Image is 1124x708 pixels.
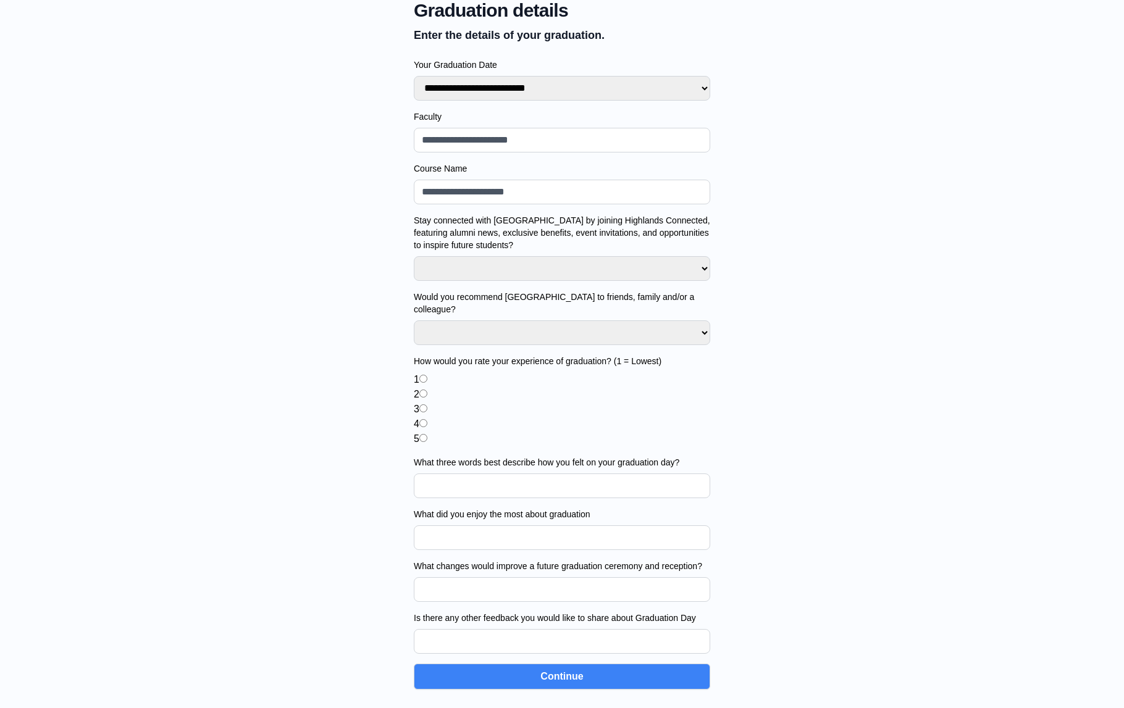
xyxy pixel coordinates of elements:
[414,162,710,175] label: Course Name
[414,59,710,71] label: Your Graduation Date
[414,214,710,251] label: Stay connected with [GEOGRAPHIC_DATA] by joining Highlands Connected, featuring alumni news, excl...
[414,110,710,123] label: Faculty
[414,433,419,444] label: 5
[414,291,710,315] label: Would you recommend [GEOGRAPHIC_DATA] to friends, family and/or a colleague?
[414,456,710,469] label: What three words best describe how you felt on your graduation day?
[414,664,710,689] button: Continue
[414,560,710,572] label: What changes would improve a future graduation ceremony and reception?
[414,404,419,414] label: 3
[414,374,419,385] label: 1
[414,27,710,44] p: Enter the details of your graduation.
[414,508,710,520] label: What did you enjoy the most about graduation
[414,419,419,429] label: 4
[414,612,710,624] label: Is there any other feedback you would like to share about Graduation Day
[414,389,419,399] label: 2
[414,355,710,367] label: How would you rate your experience of graduation? (1 = Lowest)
